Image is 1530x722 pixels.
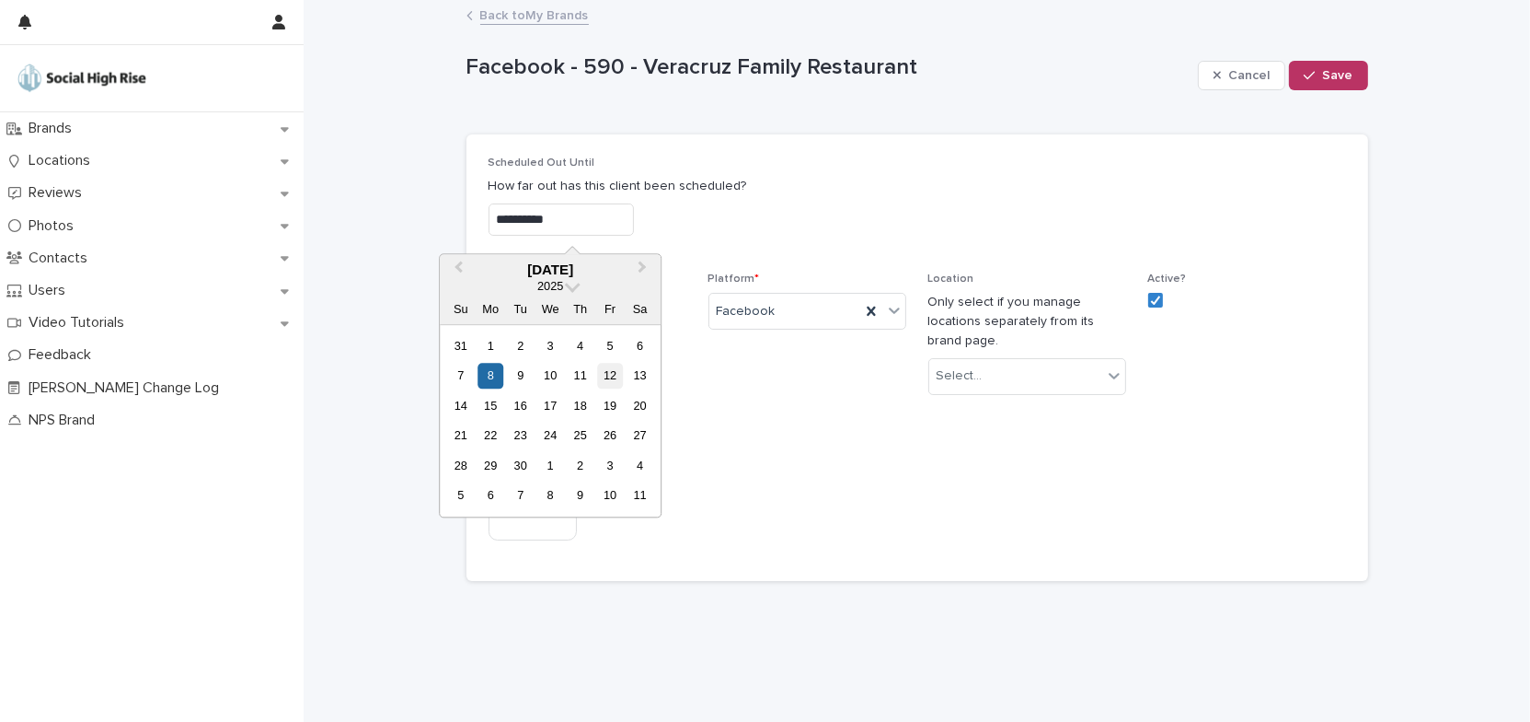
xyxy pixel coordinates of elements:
div: Choose Friday, September 5th, 2025 [598,333,623,358]
button: Next Month [629,256,659,285]
div: Choose Tuesday, October 7th, 2025 [508,483,533,508]
span: Location [928,274,974,285]
div: Select... [937,367,983,386]
div: Choose Thursday, October 9th, 2025 [568,483,592,508]
div: Choose Monday, September 29th, 2025 [478,453,503,478]
span: Active? [1148,274,1187,285]
div: Choose Friday, September 12th, 2025 [598,364,623,389]
span: Platform [708,274,760,285]
div: Choose Sunday, August 31st, 2025 [448,333,473,358]
p: Video Tutorials [21,314,139,332]
div: Choose Saturday, September 20th, 2025 [627,393,652,418]
span: Save [1323,69,1353,82]
p: Users [21,282,80,299]
p: Facebook - 590 - Veracruz Family Restaurant [466,54,1191,81]
div: Choose Saturday, October 11th, 2025 [627,483,652,508]
div: Mo [478,297,503,322]
p: Only select if you manage locations separately from its brand page. [928,293,1126,350]
div: Choose Wednesday, October 1st, 2025 [538,453,563,478]
div: Choose Friday, September 19th, 2025 [598,393,623,418]
span: 2025 [537,280,563,294]
p: [PERSON_NAME] Change Log [21,379,234,397]
div: Choose Monday, September 22nd, 2025 [478,424,503,448]
div: Sa [627,297,652,322]
span: Facebook [717,302,776,321]
div: Choose Thursday, September 25th, 2025 [568,424,592,448]
div: Choose Wednesday, September 10th, 2025 [538,364,563,389]
div: Choose Tuesday, September 30th, 2025 [508,453,533,478]
div: Th [568,297,592,322]
div: Choose Monday, September 1st, 2025 [478,333,503,358]
div: Choose Thursday, September 18th, 2025 [568,393,592,418]
div: Choose Saturday, September 6th, 2025 [627,333,652,358]
div: Choose Wednesday, October 8th, 2025 [538,483,563,508]
div: Choose Thursday, October 2nd, 2025 [568,453,592,478]
div: Choose Sunday, September 21st, 2025 [448,424,473,448]
p: NPS Brand [21,412,109,429]
p: Contacts [21,250,102,267]
button: Previous Month [442,256,471,285]
div: Choose Sunday, October 5th, 2025 [448,483,473,508]
div: Fr [598,297,623,322]
div: Choose Wednesday, September 24th, 2025 [538,424,563,448]
div: Choose Saturday, September 13th, 2025 [627,364,652,389]
p: Photos [21,217,88,235]
span: Cancel [1228,69,1270,82]
span: Scheduled Out Until [489,157,595,169]
div: Choose Tuesday, September 2nd, 2025 [508,333,533,358]
div: Choose Sunday, September 28th, 2025 [448,453,473,478]
p: Feedback [21,346,106,364]
div: Choose Monday, September 15th, 2025 [478,393,503,418]
div: month 2025-09 [446,332,655,511]
div: Choose Saturday, September 27th, 2025 [627,424,652,448]
div: Choose Thursday, September 4th, 2025 [568,333,592,358]
div: Choose Tuesday, September 23rd, 2025 [508,424,533,448]
button: Save [1289,61,1367,90]
p: Reviews [21,184,97,202]
img: o5DnuTxEQV6sW9jFYBBf [15,60,149,97]
div: Choose Sunday, September 7th, 2025 [448,364,473,389]
p: How far out has this client been scheduled? [489,177,1346,196]
div: Choose Friday, September 26th, 2025 [598,424,623,448]
div: Choose Tuesday, September 9th, 2025 [508,364,533,389]
div: Tu [508,297,533,322]
div: We [538,297,563,322]
div: Choose Wednesday, September 17th, 2025 [538,393,563,418]
button: Cancel [1198,61,1286,90]
a: Back toMy Brands [480,4,589,25]
div: Choose Monday, October 6th, 2025 [478,483,503,508]
div: Choose Saturday, October 4th, 2025 [627,453,652,478]
div: [DATE] [440,262,661,278]
div: Choose Sunday, September 14th, 2025 [448,393,473,418]
div: Choose Thursday, September 11th, 2025 [568,364,592,389]
div: Choose Friday, October 10th, 2025 [598,483,623,508]
p: Brands [21,120,86,137]
p: Locations [21,152,105,169]
div: Choose Monday, September 8th, 2025 [478,364,503,389]
div: Su [448,297,473,322]
div: Choose Tuesday, September 16th, 2025 [508,393,533,418]
div: Choose Friday, October 3rd, 2025 [598,453,623,478]
div: Choose Wednesday, September 3rd, 2025 [538,333,563,358]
